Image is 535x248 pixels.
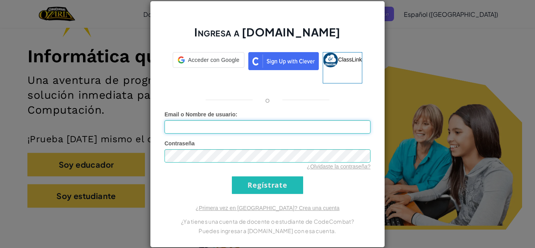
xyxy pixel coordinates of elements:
p: o [265,95,270,105]
input: Regístrate [232,176,303,194]
a: ¿Primera vez en [GEOGRAPHIC_DATA]? Crea una cuenta [195,205,340,211]
span: ClassLink [338,56,362,62]
p: ¿Ya tienes una cuenta de docente o estudiante de CodeCombat? [164,217,371,226]
img: clever_sso_button@2x.png [248,52,319,70]
span: Email o Nombre de usuario [164,111,235,118]
label: : [164,110,237,118]
img: classlink-logo-small.png [323,52,338,67]
iframe: Botón de Acceder con Google [169,67,248,84]
span: Contraseña [164,140,195,147]
a: Acceder con Google [173,52,244,83]
h2: Ingresa a [DOMAIN_NAME] [164,25,371,47]
div: Acceder con Google [173,52,244,68]
p: Puedes ingresar a [DOMAIN_NAME] con esa cuenta. [164,226,371,235]
span: Acceder con Google [188,56,239,64]
a: ¿Olvidaste la contraseña? [307,163,371,170]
